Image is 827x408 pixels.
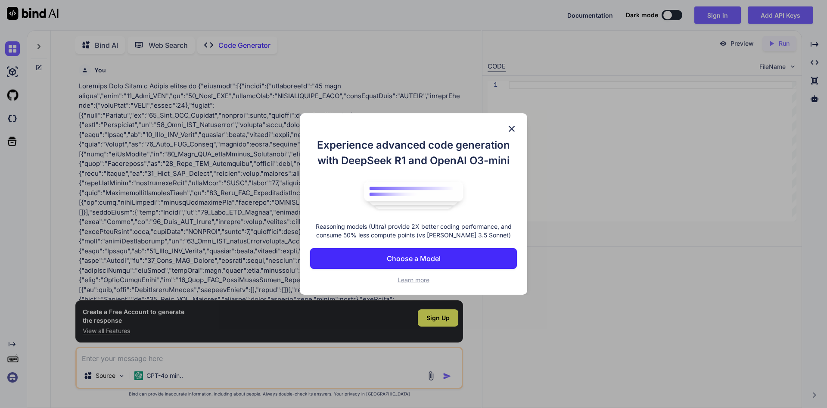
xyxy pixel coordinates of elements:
[310,137,517,168] h1: Experience advanced code generation with DeepSeek R1 and OpenAI O3-mini
[358,177,469,214] img: bind logo
[507,124,517,134] img: close
[310,222,517,240] p: Reasoning models (Ultra) provide 2X better coding performance, and consume 50% less compute point...
[310,248,517,269] button: Choose a Model
[387,253,441,264] p: Choose a Model
[398,276,429,283] span: Learn more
